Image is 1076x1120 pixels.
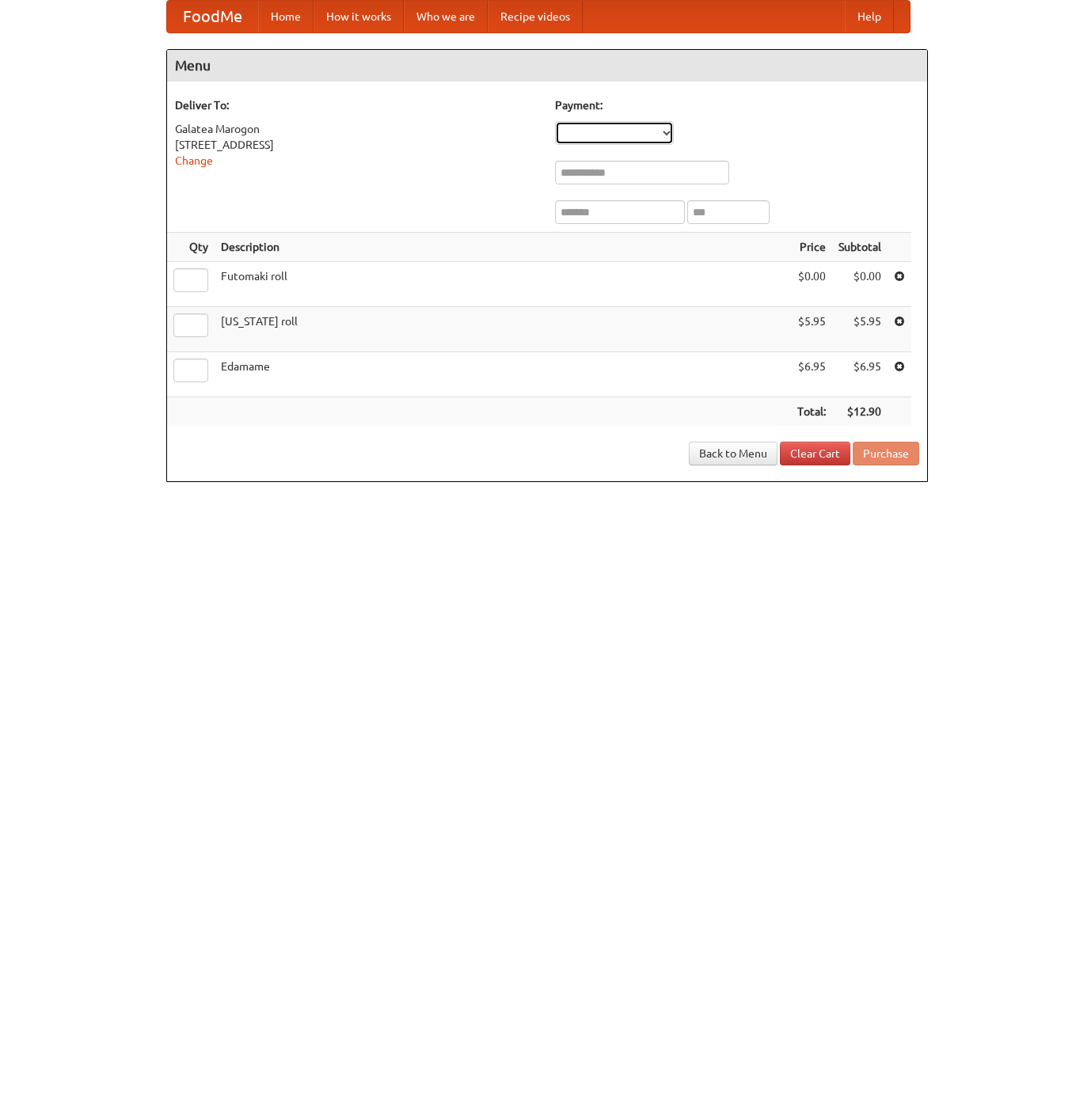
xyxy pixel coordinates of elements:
td: $6.95 [832,352,888,397]
div: [STREET_ADDRESS] [175,137,539,153]
button: Purchase [853,442,919,465]
th: Subtotal [832,233,888,262]
a: Back to Menu [689,442,778,465]
td: Edamame [215,352,791,397]
td: $5.95 [791,307,832,352]
div: Galatea Marogon [175,121,539,137]
a: Help [845,1,894,32]
td: Futomaki roll [215,262,791,307]
h5: Payment: [555,97,919,113]
td: $0.00 [791,262,832,307]
a: How it works [314,1,404,32]
a: FoodMe [167,1,258,32]
a: Change [175,154,213,167]
th: Description [215,233,791,262]
td: $0.00 [832,262,888,307]
a: Recipe videos [488,1,583,32]
td: $5.95 [832,307,888,352]
th: Total: [791,397,832,427]
h4: Menu [167,50,927,82]
td: [US_STATE] roll [215,307,791,352]
th: $12.90 [832,397,888,427]
h5: Deliver To: [175,97,539,113]
td: $6.95 [791,352,832,397]
a: Home [258,1,314,32]
a: Clear Cart [780,442,850,465]
th: Price [791,233,832,262]
th: Qty [167,233,215,262]
a: Who we are [404,1,488,32]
